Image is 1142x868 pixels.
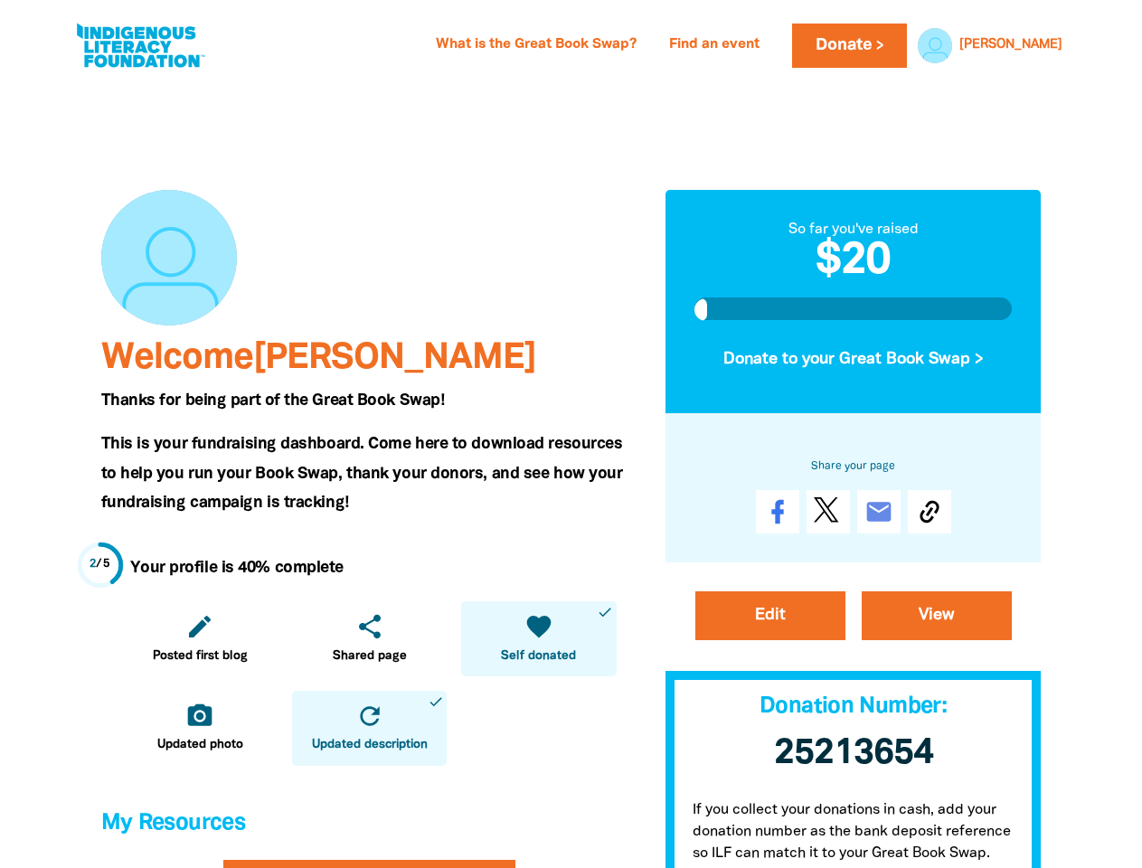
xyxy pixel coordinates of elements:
[185,612,214,641] i: edit
[101,393,445,408] span: Thanks for being part of the Great Book Swap!
[864,497,893,526] i: email
[857,490,901,533] a: email
[959,39,1062,52] a: [PERSON_NAME]
[101,813,246,834] span: My Resources
[425,31,647,60] a: What is the Great Book Swap?
[658,31,770,60] a: Find an event
[101,342,536,375] span: Welcome [PERSON_NAME]
[153,647,248,665] span: Posted first blog
[292,601,447,676] a: shareShared page
[807,490,850,533] a: Post
[101,437,623,510] span: This is your fundraising dashboard. Come here to download resources to help you run your Book Swa...
[694,241,1013,284] h2: $20
[333,647,407,665] span: Shared page
[355,702,384,731] i: refresh
[312,736,428,754] span: Updated description
[908,490,951,533] button: Copy Link
[501,647,576,665] span: Self donated
[524,612,553,641] i: favorite
[862,591,1012,640] a: View
[90,559,97,570] span: 2
[130,561,344,575] strong: Your profile is 40% complete
[774,737,933,770] span: 25213654
[355,612,384,641] i: share
[695,591,845,640] a: Edit
[292,691,447,766] a: refreshUpdated descriptiondone
[694,456,1013,476] h6: Share your page
[694,335,1013,383] button: Donate to your Great Book Swap >
[756,490,799,533] a: Share
[792,24,906,68] a: Donate
[428,693,444,710] i: done
[694,219,1013,241] div: So far you've raised
[157,736,243,754] span: Updated photo
[123,691,278,766] a: camera_altUpdated photo
[185,702,214,731] i: camera_alt
[597,604,613,620] i: done
[461,601,616,676] a: favoriteSelf donateddone
[90,556,110,573] div: / 5
[123,601,278,676] a: editPosted first blog
[760,696,947,717] span: Donation Number:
